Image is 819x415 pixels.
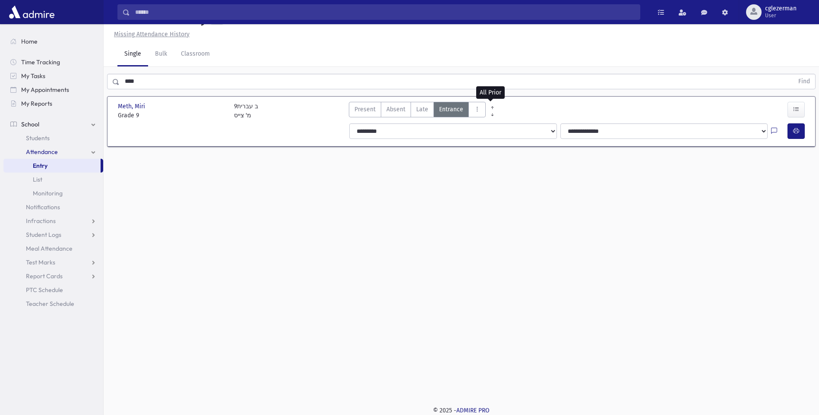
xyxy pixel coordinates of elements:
span: Infractions [26,217,56,225]
a: Meal Attendance [3,242,103,255]
a: My Reports [3,97,103,110]
span: Meal Attendance [26,245,73,252]
a: Home [3,35,103,48]
span: Absent [386,105,405,114]
span: Present [354,105,376,114]
span: Meth, Miri [118,102,147,111]
a: Student Logs [3,228,103,242]
a: List [3,173,103,186]
a: Bulk [148,42,174,66]
input: Search [130,4,640,20]
a: Attendance [3,145,103,159]
a: Classroom [174,42,217,66]
span: Notifications [26,203,60,211]
div: 9ב עברית מ' צייס [234,102,258,120]
span: School [21,120,39,128]
a: Infractions [3,214,103,228]
span: PTC Schedule [26,286,63,294]
a: Single [117,42,148,66]
a: Notifications [3,200,103,214]
span: User [765,12,797,19]
span: Report Cards [26,272,63,280]
span: Teacher Schedule [26,300,74,308]
a: Entry [3,159,101,173]
a: Test Marks [3,255,103,269]
span: List [33,176,42,183]
u: Missing Attendance History [114,31,190,38]
div: All Prior [476,86,505,99]
a: Monitoring [3,186,103,200]
span: Entrance [439,105,463,114]
button: Find [793,74,815,89]
a: My Appointments [3,83,103,97]
span: Late [416,105,428,114]
span: Test Marks [26,258,55,266]
span: cglezerman [765,5,797,12]
a: My Tasks [3,69,103,83]
a: Teacher Schedule [3,297,103,311]
a: Report Cards [3,269,103,283]
span: Home [21,38,38,45]
div: © 2025 - [117,406,805,415]
span: Student Logs [26,231,61,239]
span: My Reports [21,100,52,107]
a: Students [3,131,103,145]
span: Entry [33,162,47,170]
a: School [3,117,103,131]
a: Missing Attendance History [111,31,190,38]
span: Students [26,134,50,142]
span: Monitoring [33,189,63,197]
span: Attendance [26,148,58,156]
span: Grade 9 [118,111,225,120]
span: My Tasks [21,72,45,80]
span: Time Tracking [21,58,60,66]
a: PTC Schedule [3,283,103,297]
a: Time Tracking [3,55,103,69]
span: My Appointments [21,86,69,94]
div: AttTypes [349,102,486,120]
img: AdmirePro [7,3,57,21]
